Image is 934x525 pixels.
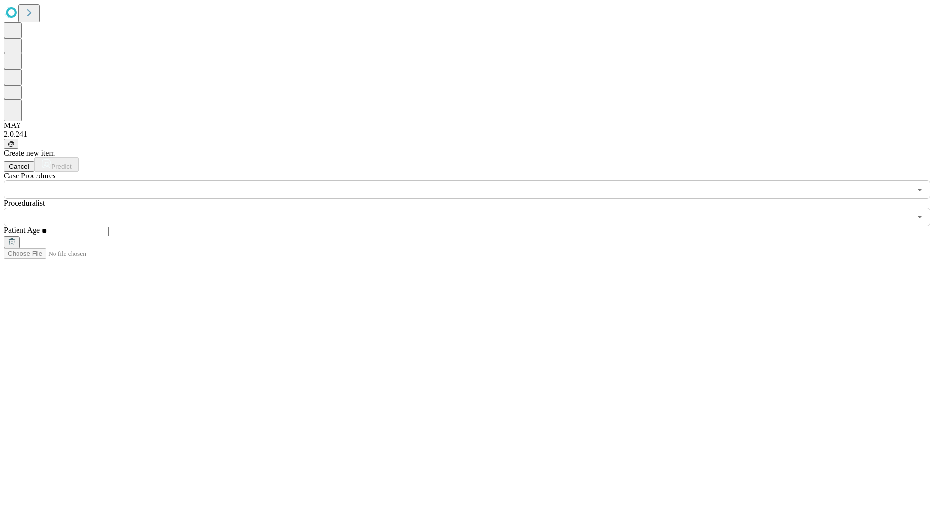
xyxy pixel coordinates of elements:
[4,226,40,234] span: Patient Age
[4,121,930,130] div: MAY
[4,172,55,180] span: Scheduled Procedure
[4,199,45,207] span: Proceduralist
[4,130,930,139] div: 2.0.241
[8,140,15,147] span: @
[9,163,29,170] span: Cancel
[4,161,34,172] button: Cancel
[4,139,18,149] button: @
[34,157,79,172] button: Predict
[913,183,927,196] button: Open
[51,163,71,170] span: Predict
[4,149,55,157] span: Create new item
[913,210,927,224] button: Open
